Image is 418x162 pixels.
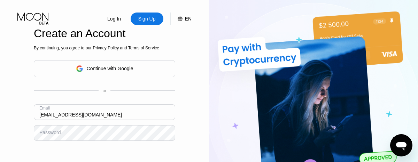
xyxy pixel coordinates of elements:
[93,46,119,50] span: Privacy Policy
[34,46,175,50] div: By continuing, you agree to our
[39,106,50,111] div: Email
[107,15,122,22] div: Log In
[98,13,131,25] div: Log In
[138,15,156,22] div: Sign Up
[128,46,159,50] span: Terms of Service
[34,27,175,40] div: Create an Account
[170,13,192,25] div: EN
[39,130,61,135] div: Password
[131,13,163,25] div: Sign Up
[390,134,412,156] iframe: Button to launch messaging window
[119,46,128,50] span: and
[87,66,133,71] div: Continue with Google
[185,16,192,22] div: EN
[34,60,175,77] div: Continue with Google
[103,88,107,93] div: or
